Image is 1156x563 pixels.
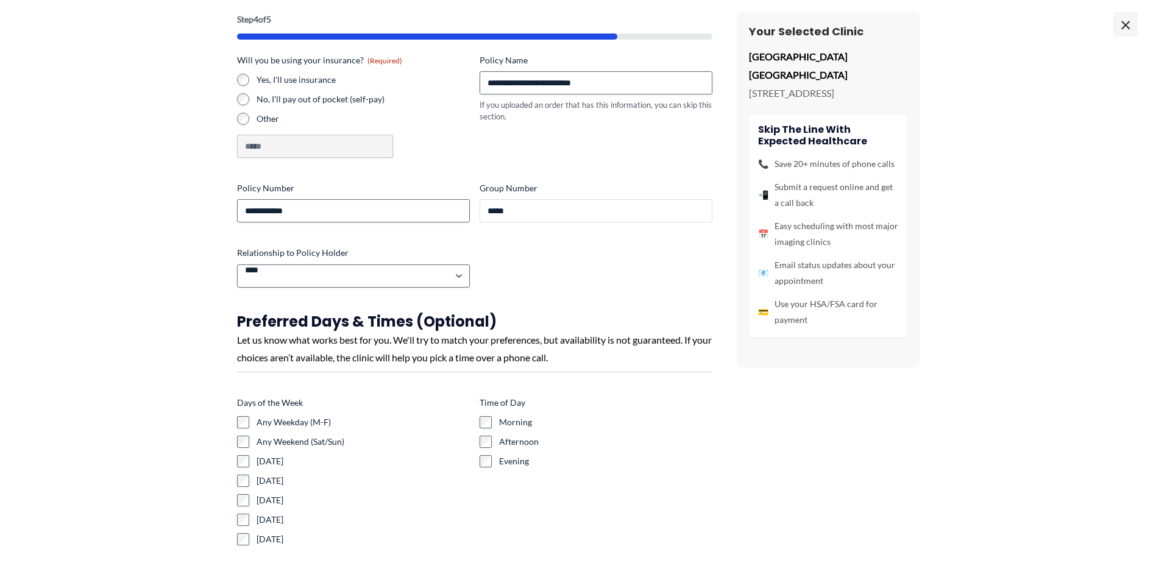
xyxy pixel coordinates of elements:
label: Yes, I'll use insurance [257,74,470,86]
label: Policy Name [480,54,712,66]
li: Submit a request online and get a call back [758,179,898,211]
label: Afternoon [499,436,712,448]
span: 📧 [758,265,768,281]
label: Other [257,113,470,125]
label: Policy Number [237,182,470,194]
h3: Preferred Days & Times (Optional) [237,312,712,331]
span: 4 [254,14,258,24]
input: Other Choice, please specify [237,135,393,158]
li: Easy scheduling with most major imaging clinics [758,218,898,250]
legend: Will you be using your insurance? [237,54,402,66]
label: Any Weekday (M-F) [257,416,470,428]
p: [STREET_ADDRESS] [749,84,907,102]
label: Relationship to Policy Holder [237,247,470,259]
li: Email status updates about your appointment [758,257,898,289]
span: 📅 [758,226,768,242]
span: 📞 [758,156,768,172]
label: [DATE] [257,475,470,487]
p: [GEOGRAPHIC_DATA] [GEOGRAPHIC_DATA] [749,48,907,83]
p: Step of [237,15,712,24]
label: [DATE] [257,514,470,526]
label: Morning [499,416,712,428]
legend: Days of the Week [237,397,303,409]
span: (Required) [367,56,402,65]
label: Any Weekend (Sat/Sun) [257,436,470,448]
div: If you uploaded an order that has this information, you can skip this section. [480,99,712,122]
h4: Skip the line with Expected Healthcare [758,124,898,147]
div: Let us know what works best for you. We'll try to match your preferences, but availability is not... [237,331,712,367]
h3: Your Selected Clinic [749,24,907,38]
label: [DATE] [257,533,470,545]
span: 💳 [758,304,768,320]
label: No, I'll pay out of pocket (self-pay) [257,93,470,105]
label: [DATE] [257,455,470,467]
li: Save 20+ minutes of phone calls [758,156,898,172]
span: 📲 [758,187,768,203]
label: Group Number [480,182,712,194]
span: × [1113,12,1138,37]
span: 5 [266,14,271,24]
li: Use your HSA/FSA card for payment [758,296,898,328]
label: Evening [499,455,712,467]
legend: Time of Day [480,397,525,409]
label: [DATE] [257,494,470,506]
